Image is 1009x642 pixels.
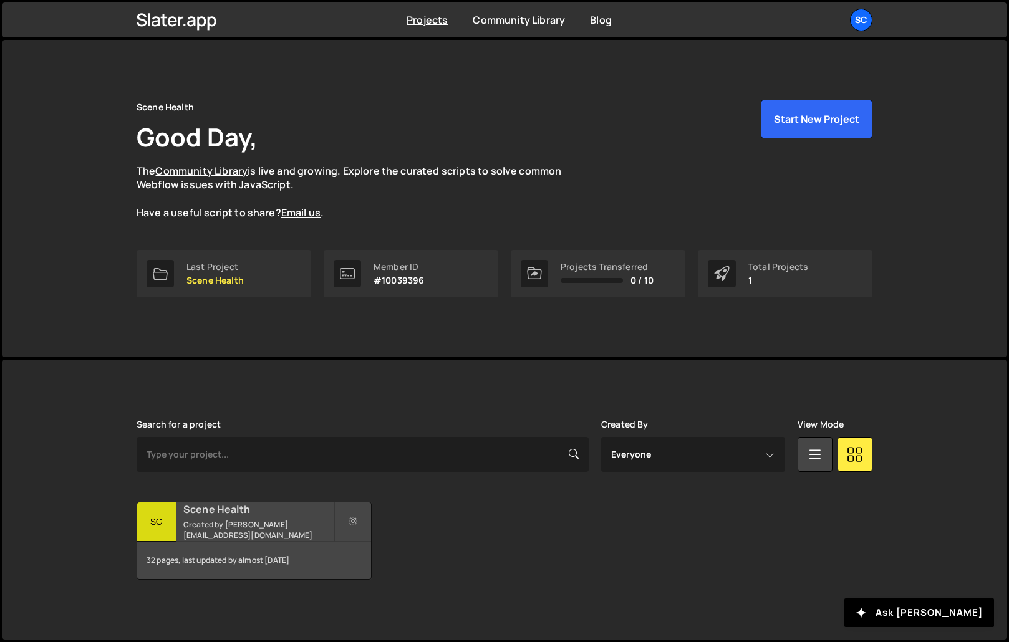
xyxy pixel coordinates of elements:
[137,100,194,115] div: Scene Health
[137,419,221,429] label: Search for a project
[798,419,844,429] label: View Mode
[137,542,371,579] div: 32 pages, last updated by almost [DATE]
[183,502,334,516] h2: Scene Health
[601,419,649,429] label: Created By
[374,262,424,272] div: Member ID
[137,164,586,220] p: The is live and growing. Explore the curated scripts to solve common Webflow issues with JavaScri...
[137,502,176,542] div: Sc
[155,164,248,178] a: Community Library
[186,275,244,285] p: Scene Health
[761,100,872,138] button: Start New Project
[748,262,808,272] div: Total Projects
[844,598,994,627] button: Ask [PERSON_NAME]
[630,275,654,285] span: 0 / 10
[748,275,808,285] p: 1
[850,9,872,31] a: Sc
[137,502,372,580] a: Sc Scene Health Created by [PERSON_NAME][EMAIL_ADDRESS][DOMAIN_NAME] 32 pages, last updated by al...
[183,519,334,540] small: Created by [PERSON_NAME][EMAIL_ADDRESS][DOMAIN_NAME]
[407,13,448,27] a: Projects
[374,275,424,285] p: #10039396
[137,250,311,297] a: Last Project Scene Health
[137,120,258,154] h1: Good Day,
[590,13,612,27] a: Blog
[281,206,321,219] a: Email us
[561,262,654,272] div: Projects Transferred
[137,437,589,472] input: Type your project...
[186,262,244,272] div: Last Project
[473,13,565,27] a: Community Library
